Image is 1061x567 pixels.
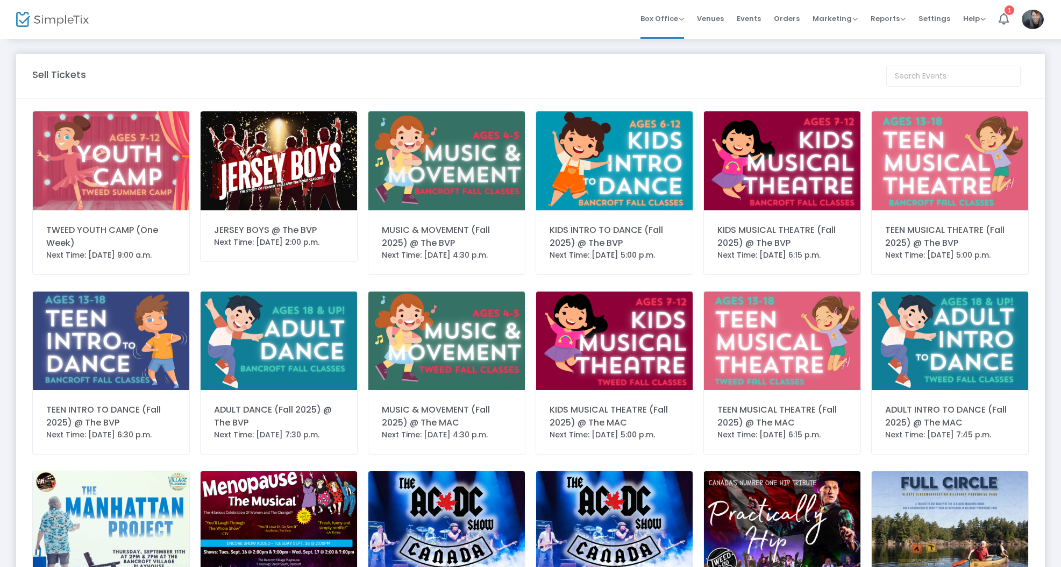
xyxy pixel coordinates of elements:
div: TWEED YOUTH CAMP (One Week) [46,224,176,250]
span: Marketing [813,13,858,24]
span: Box Office [640,13,684,24]
img: 63890697455911094720.png [872,111,1028,210]
div: TEEN MUSICAL THEATRE (Fall 2025) @ The MAC [717,403,847,429]
div: Next Time: [DATE] 6:15 p.m. [717,429,847,441]
img: 63890698552596428618.png [536,111,693,210]
div: Next Time: [DATE] 4:30 p.m. [382,250,511,261]
div: Next Time: [DATE] 4:30 p.m. [382,429,511,441]
span: Venues [697,5,724,32]
img: 63890691181093781025.png [704,292,860,391]
img: 63890696213075266222.png [201,292,357,391]
div: KIDS INTRO TO DANCE (Fall 2025) @ The BVP [550,224,679,250]
span: Settings [918,5,950,32]
img: 63890692639670050723.png [368,292,525,391]
div: Next Time: [DATE] 5:00 p.m. [550,429,679,441]
div: Next Time: [DATE] 7:30 p.m. [214,429,344,441]
img: 638906309859119656YoungCoGraphics.png [872,292,1028,391]
div: Next Time: [DATE] 9:00 a.m. [46,250,176,261]
div: TEEN MUSICAL THEATRE (Fall 2025) @ The BVP [885,224,1015,250]
div: Next Time: [DATE] 6:15 p.m. [717,250,847,261]
div: 1 [1005,5,1014,15]
div: KIDS MUSICAL THEATRE (Fall 2025) @ The BVP [717,224,847,250]
div: ADULT DANCE (Fall 2025) @ The BVP [214,403,344,429]
img: 6387205538855590882025SeasonGraphics-2.png [201,111,357,210]
m-panel-title: Sell Tickets [32,67,86,82]
div: Next Time: [DATE] 5:00 p.m. [885,250,1015,261]
div: ADULT INTRO TO DANCE (Fall 2025) @ The MAC [885,403,1015,429]
div: MUSIC & MOVEMENT (Fall 2025) @ The MAC [382,403,511,429]
img: 63890698826407377217.png [368,111,525,210]
span: Reports [871,13,906,24]
input: Search Events [886,66,1021,87]
span: Help [963,13,986,24]
img: 63890696929344861221.png [33,292,189,391]
span: Orders [774,5,800,32]
div: JERSEY BOYS @ The BVP [214,224,344,237]
div: Next Time: [DATE] 2:00 p.m. [214,237,344,248]
img: 63890698059024343919.png [704,111,860,210]
span: Events [737,5,761,32]
img: 63890691619221785824.png [536,292,693,391]
div: MUSIC & MOVEMENT (Fall 2025) @ The BVP [382,224,511,250]
div: Next Time: [DATE] 7:45 p.m. [885,429,1015,441]
img: 63875005041076159614.png [33,111,189,210]
div: Next Time: [DATE] 5:00 p.m. [550,250,679,261]
div: TEEN INTRO TO DANCE (Fall 2025) @ The BVP [46,403,176,429]
div: Next Time: [DATE] 6:30 p.m. [46,429,176,441]
div: KIDS MUSICAL THEATRE (Fall 2025) @ The MAC [550,403,679,429]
